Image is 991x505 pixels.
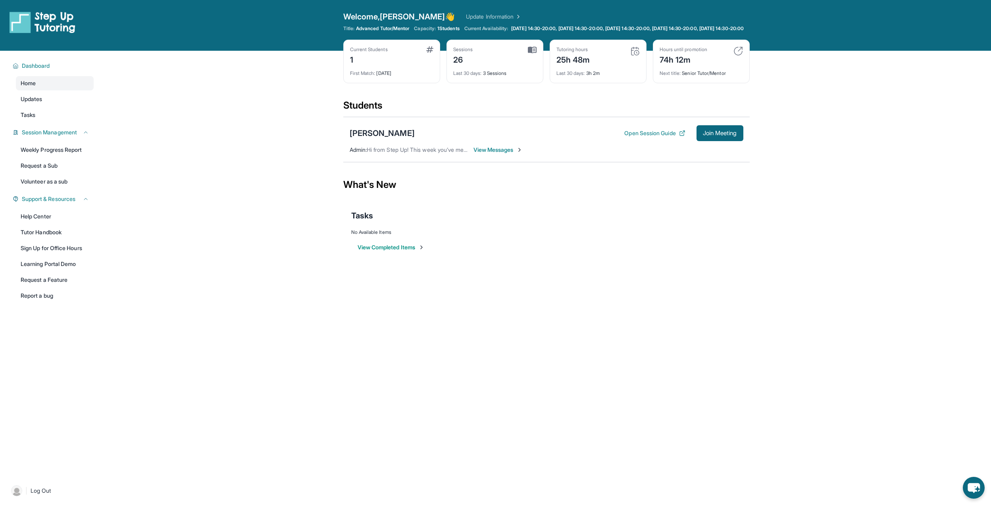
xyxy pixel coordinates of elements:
[516,147,523,153] img: Chevron-Right
[660,65,743,77] div: Senior Tutor/Mentor
[350,65,433,77] div: [DATE]
[16,108,94,122] a: Tasks
[414,25,436,32] span: Capacity:
[22,62,50,70] span: Dashboard
[660,46,707,53] div: Hours until promotion
[21,79,36,87] span: Home
[556,65,640,77] div: 3h 2m
[473,146,523,154] span: View Messages
[350,53,388,65] div: 1
[624,129,685,137] button: Open Session Guide
[343,167,750,202] div: What's New
[453,65,537,77] div: 3 Sessions
[343,11,455,22] span: Welcome, [PERSON_NAME] 👋
[556,53,590,65] div: 25h 48m
[453,46,473,53] div: Sessions
[453,53,473,65] div: 26
[21,95,42,103] span: Updates
[660,70,681,76] span: Next title :
[19,62,89,70] button: Dashboard
[556,46,590,53] div: Tutoring hours
[358,243,425,251] button: View Completed Items
[343,25,354,32] span: Title:
[703,131,737,136] span: Join Meeting
[630,46,640,56] img: card
[437,25,460,32] span: 1 Students
[21,111,35,119] span: Tasks
[351,210,373,221] span: Tasks
[16,159,94,173] a: Request a Sub
[426,46,433,53] img: card
[963,477,985,499] button: chat-button
[8,482,94,499] a: |Log Out
[22,128,77,136] span: Session Management
[351,229,742,235] div: No Available Items
[16,289,94,303] a: Report a bug
[356,25,409,32] span: Advanced Tutor/Mentor
[16,209,94,224] a: Help Center
[343,99,750,117] div: Students
[16,143,94,157] a: Weekly Progress Report
[16,257,94,271] a: Learning Portal Demo
[16,76,94,90] a: Home
[453,70,482,76] span: Last 30 days :
[367,146,639,153] span: Hi from Step Up! This week you’ve met for 0 minutes and this month you’ve met for 3 hours. Happy ...
[660,53,707,65] div: 74h 12m
[22,195,75,203] span: Support & Resources
[528,46,537,54] img: card
[697,125,743,141] button: Join Meeting
[350,46,388,53] div: Current Students
[16,225,94,239] a: Tutor Handbook
[16,174,94,189] a: Volunteer as a sub
[511,25,744,32] span: [DATE] 14:30-20:00, [DATE] 14:30-20:00, [DATE] 14:30-20:00, [DATE] 14:30-20:00, [DATE] 14:30-20:00
[31,487,51,495] span: Log Out
[25,486,27,495] span: |
[350,146,367,153] span: Admin :
[19,128,89,136] button: Session Management
[19,195,89,203] button: Support & Resources
[11,485,22,496] img: user-img
[350,128,415,139] div: [PERSON_NAME]
[16,241,94,255] a: Sign Up for Office Hours
[514,13,521,21] img: Chevron Right
[16,92,94,106] a: Updates
[10,11,75,33] img: logo
[733,46,743,56] img: card
[466,13,521,21] a: Update Information
[510,25,745,32] a: [DATE] 14:30-20:00, [DATE] 14:30-20:00, [DATE] 14:30-20:00, [DATE] 14:30-20:00, [DATE] 14:30-20:00
[16,273,94,287] a: Request a Feature
[464,25,508,32] span: Current Availability:
[556,70,585,76] span: Last 30 days :
[350,70,375,76] span: First Match :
